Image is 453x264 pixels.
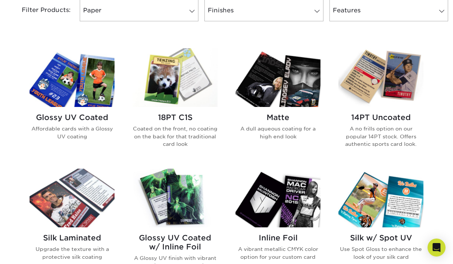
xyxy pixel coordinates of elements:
[30,245,115,261] p: Upgrade the texture with a protective silk coating
[338,245,423,261] p: Use Spot Gloss to enhance the look of your silk card
[133,113,218,122] h2: 18PT C1S
[235,169,320,227] img: Inline Foil Trading Cards
[235,233,320,242] h2: Inline Foil
[133,48,218,107] img: 18PT C1S Trading Cards
[30,48,115,160] a: Glossy UV Coated Trading Cards Glossy UV Coated Affordable cards with a Glossy UV coating
[30,169,115,227] img: Silk Laminated Trading Cards
[235,48,320,107] img: Matte Trading Cards
[338,48,423,107] img: 14PT Uncoated Trading Cards
[30,233,115,242] h2: Silk Laminated
[133,233,218,251] h2: Glossy UV Coated w/ Inline Foil
[235,113,320,122] h2: Matte
[338,113,423,122] h2: 14PT Uncoated
[133,125,218,148] p: Coated on the front, no coating on the back for that traditional card look
[428,239,446,257] div: Open Intercom Messenger
[30,125,115,140] p: Affordable cards with a Glossy UV coating
[30,48,115,107] img: Glossy UV Coated Trading Cards
[30,113,115,122] h2: Glossy UV Coated
[133,169,218,227] img: Glossy UV Coated w/ Inline Foil Trading Cards
[338,48,423,160] a: 14PT Uncoated Trading Cards 14PT Uncoated A no frills option on our popular 14PT stock. Offers au...
[338,233,423,242] h2: Silk w/ Spot UV
[338,125,423,148] p: A no frills option on our popular 14PT stock. Offers authentic sports card look.
[235,48,320,160] a: Matte Trading Cards Matte A dull aqueous coating for a high end look
[338,169,423,227] img: Silk w/ Spot UV Trading Cards
[133,48,218,160] a: 18PT C1S Trading Cards 18PT C1S Coated on the front, no coating on the back for that traditional ...
[235,125,320,140] p: A dull aqueous coating for a high end look
[235,245,320,261] p: A vibrant metallic CMYK color option for your custom card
